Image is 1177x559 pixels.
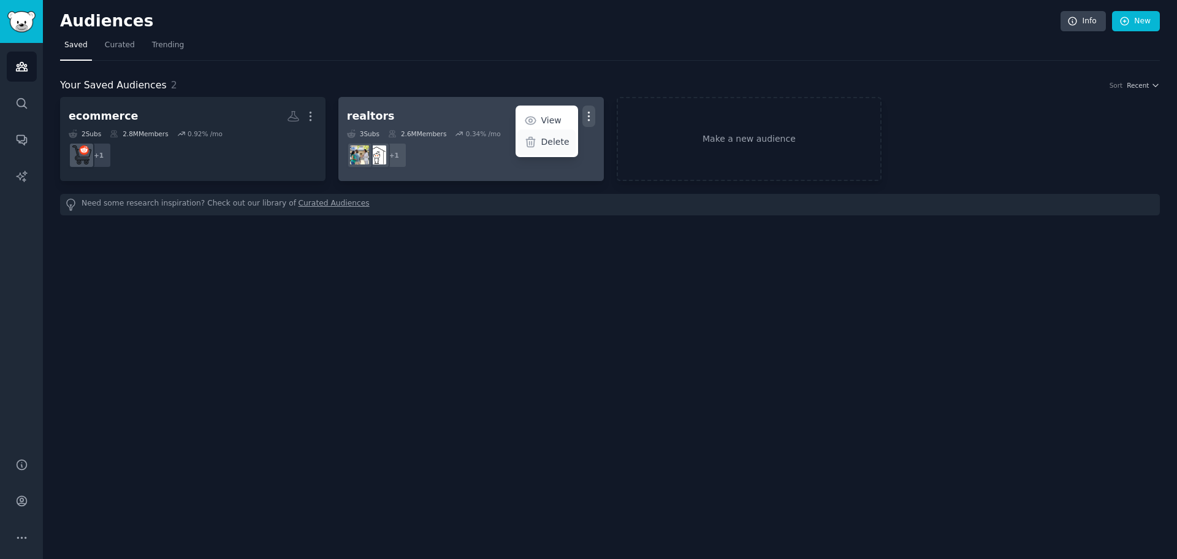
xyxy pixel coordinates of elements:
a: realtorsViewDelete3Subs2.6MMembers0.34% /mo+1RealEstaterealtors [338,97,604,181]
p: View [541,114,562,127]
a: New [1112,11,1160,32]
div: 2.6M Members [388,129,446,138]
p: Delete [541,136,569,148]
div: 2 Sub s [69,129,101,138]
span: Saved [64,40,88,51]
img: RealEstate [367,145,386,164]
div: ecommerce [69,109,138,124]
a: ecommerce2Subs2.8MMembers0.92% /mo+1ecommerce [60,97,326,181]
a: View [517,108,576,134]
a: Curated Audiences [299,198,370,211]
div: realtors [347,109,395,124]
div: 0.34 % /mo [466,129,501,138]
span: Your Saved Audiences [60,78,167,93]
div: 2.8M Members [110,129,168,138]
div: Need some research inspiration? Check out our library of [60,194,1160,215]
div: + 1 [381,142,407,168]
img: realtors [350,145,369,164]
a: Curated [101,36,139,61]
span: Recent [1127,81,1149,90]
a: Trending [148,36,188,61]
span: Trending [152,40,184,51]
div: 0.92 % /mo [188,129,223,138]
a: Saved [60,36,92,61]
a: Make a new audience [617,97,882,181]
div: + 1 [86,142,112,168]
span: Curated [105,40,135,51]
a: Info [1061,11,1106,32]
button: Recent [1127,81,1160,90]
div: 3 Sub s [347,129,379,138]
h2: Audiences [60,12,1061,31]
img: ecommerce [72,145,91,164]
span: 2 [171,79,177,91]
img: GummySearch logo [7,11,36,33]
div: Sort [1110,81,1123,90]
